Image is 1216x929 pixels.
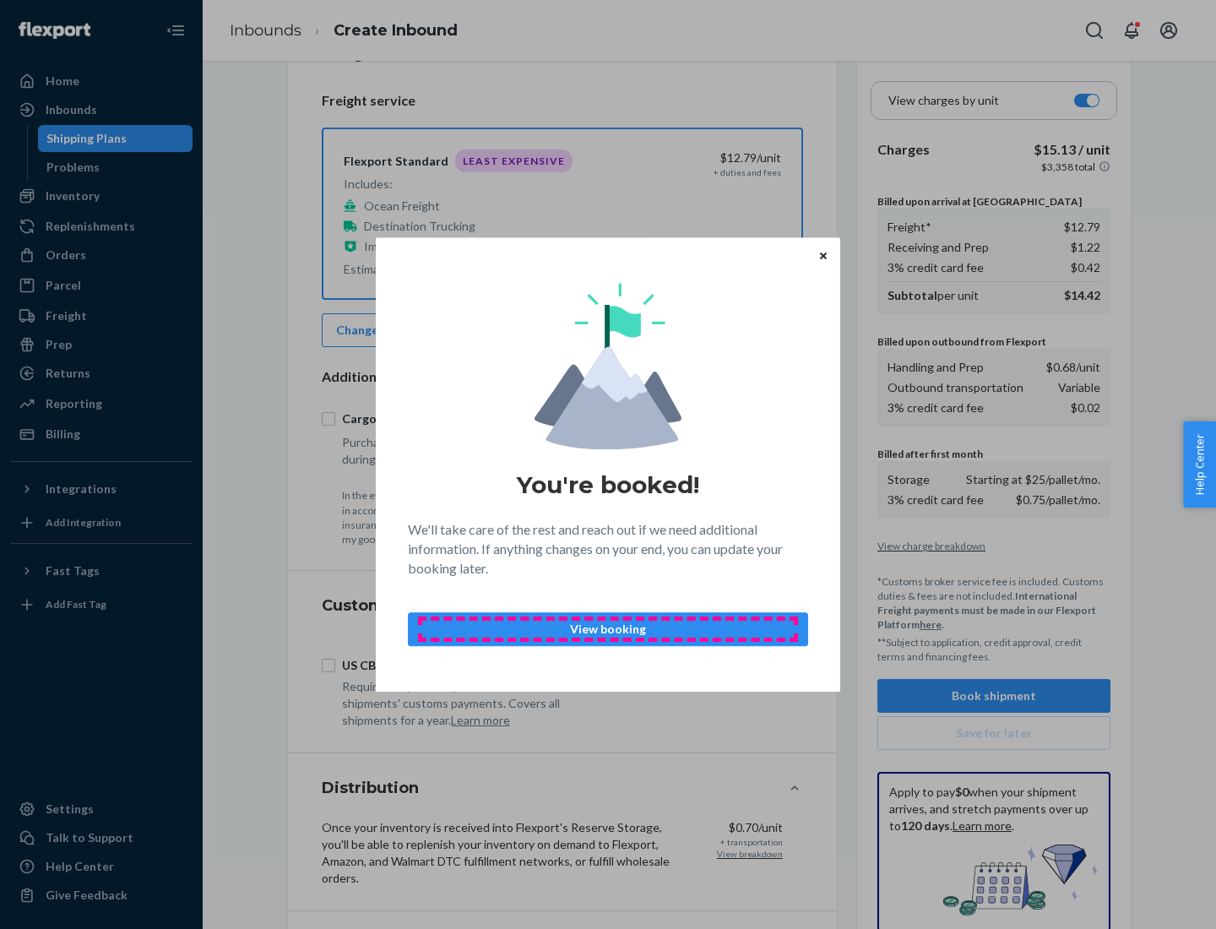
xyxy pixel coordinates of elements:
h1: You're booked! [517,470,699,500]
p: We'll take care of the rest and reach out if we need additional information. If anything changes ... [408,520,808,579]
img: svg+xml,%3Csvg%20viewBox%3D%220%200%20174%20197%22%20fill%3D%22none%22%20xmlns%3D%22http%3A%2F%2F... [535,283,681,449]
p: View booking [422,621,794,638]
button: Close [815,246,832,264]
button: View booking [408,612,808,646]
